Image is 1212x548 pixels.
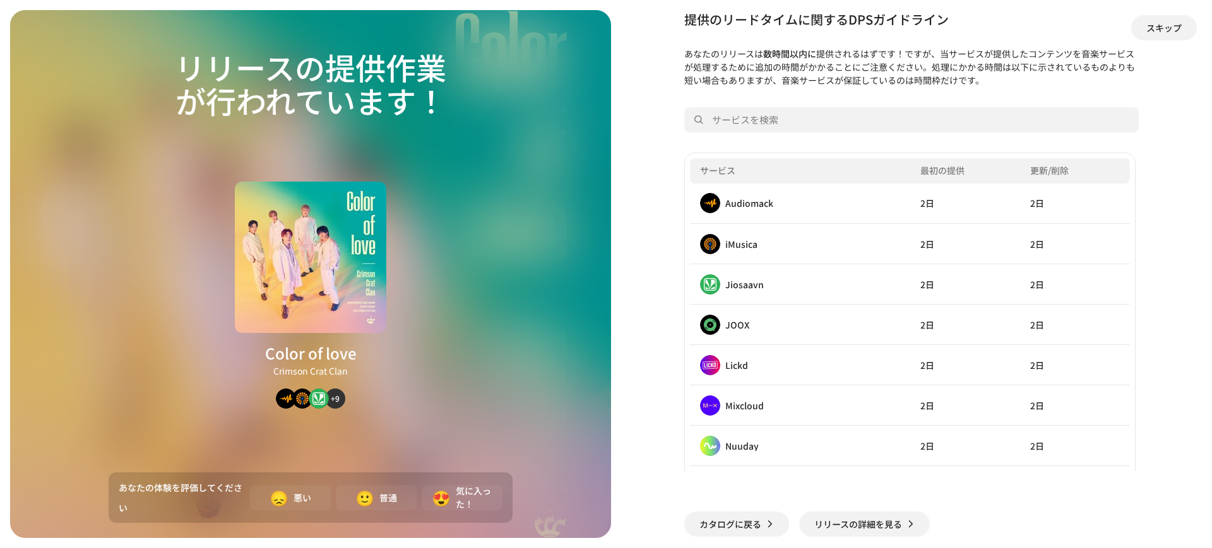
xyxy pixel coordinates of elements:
[1020,426,1130,466] td: 2日
[1020,385,1130,426] td: 2日
[725,239,757,249] div: iMusica
[1020,305,1130,345] td: 2日
[910,426,1020,466] td: 2日
[456,484,492,511] div: 気に入った！
[910,385,1020,426] td: 2日
[1020,264,1130,305] td: 2日
[1131,15,1197,40] button: スキップ
[119,481,242,514] span: あなたの体験を評価してください
[725,198,773,208] div: Audiomack
[235,182,386,333] img: b0fe917c-3733-4f12-857c-43ca7cfb59e8
[910,305,1020,345] td: 2日
[699,511,761,537] span: カタログに戻る
[910,345,1020,385] td: 2日
[799,511,930,537] button: リリースの詳細を見る
[690,158,910,184] th: サービス
[684,107,1139,132] input: サービスを検索
[725,360,748,370] div: Lickd
[725,320,749,330] div: JOOX
[814,511,902,537] span: リリースの詳細を見る
[910,158,1020,184] th: 最初の提供
[910,466,1020,506] td: 2日
[910,224,1020,264] td: 2日
[910,184,1020,224] td: 2日
[273,363,348,378] div: Crimson Crat Clan
[910,264,1020,305] td: 2日
[331,394,340,404] span: +9
[270,490,288,505] div: 😞
[763,47,816,60] b: 数時間以内に
[684,47,1139,87] p: あなたのリリースは 提供されるはずです！ですが、当サービスが提供したコンテンツを音楽サービスが処理するために追加の時間がかかることにご注意ください。処理にかかる時間は以下に示されているものよりも...
[1020,158,1130,184] th: 更新/削除
[294,491,311,504] div: 悪い
[109,50,513,117] div: リリースの提供作業が行われています！
[1020,345,1130,385] td: 2日
[355,490,374,505] div: 🙂
[1146,15,1182,40] span: スキップ
[1020,184,1130,224] td: 2日
[725,400,764,411] div: Mixcloud
[725,441,759,451] div: Nuuday
[1020,466,1130,506] td: 2日
[684,12,1139,27] div: 提供のリードタイムに関するDPSガイドライン
[725,279,764,289] div: Jiosaavn
[1020,224,1130,264] td: 2日
[265,343,357,363] div: Color of love
[432,490,451,505] div: 😍
[379,491,397,504] div: 普通
[684,511,789,537] button: カタログに戻る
